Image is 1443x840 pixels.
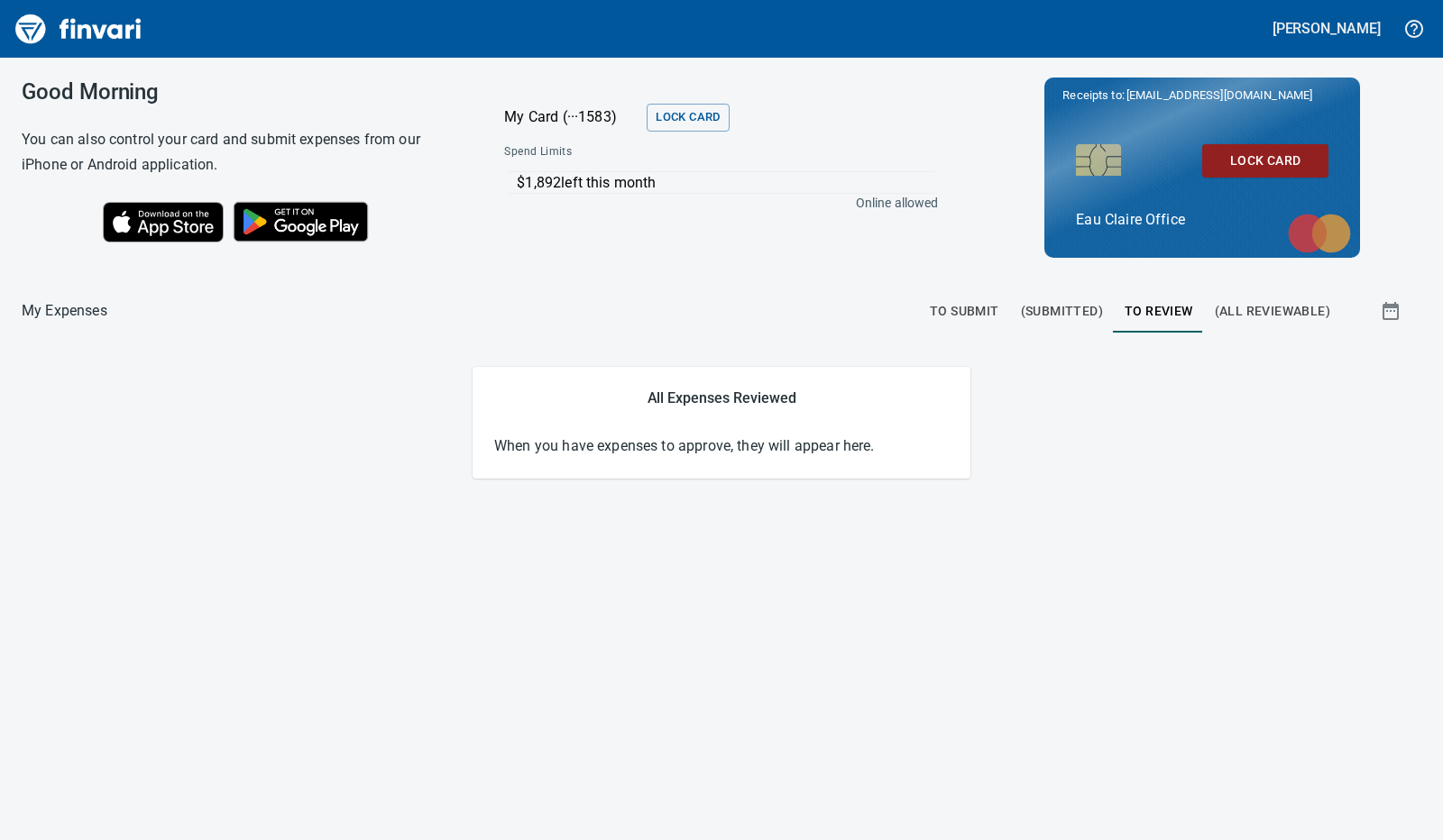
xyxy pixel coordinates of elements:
[656,107,720,128] span: Lock Card
[1215,300,1330,323] span: (All Reviewable)
[1364,289,1421,333] button: Show transactions within a particular date range
[494,435,949,457] p: When you have expenses to approve, they will appear here.
[1279,205,1360,262] img: mastercard.svg
[504,106,639,128] p: My Card (···1583)
[22,79,459,105] h3: Good Morning
[22,300,107,322] p: My Expenses
[1202,144,1328,178] button: Lock Card
[930,300,999,323] span: To Submit
[103,202,224,242] img: Download on the App Store
[224,192,379,251] img: Get it on Google Play
[1021,300,1103,323] span: (Submitted)
[1273,19,1381,38] h5: [PERSON_NAME]
[517,172,933,194] p: $1,892 left this month
[647,104,729,132] button: Lock Card
[11,7,146,50] img: Finvari
[1076,209,1328,231] p: Eau Claire Office
[490,194,938,212] p: Online allowed
[504,143,753,161] span: Spend Limits
[22,127,459,178] h6: You can also control your card and submit expenses from our iPhone or Android application.
[1062,87,1342,105] p: Receipts to:
[494,388,949,407] h5: All Expenses Reviewed
[1125,300,1193,323] span: To Review
[1268,14,1385,42] button: [PERSON_NAME]
[1125,87,1314,104] span: [EMAIL_ADDRESS][DOMAIN_NAME]
[1217,150,1314,172] span: Lock Card
[22,300,107,322] nav: breadcrumb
